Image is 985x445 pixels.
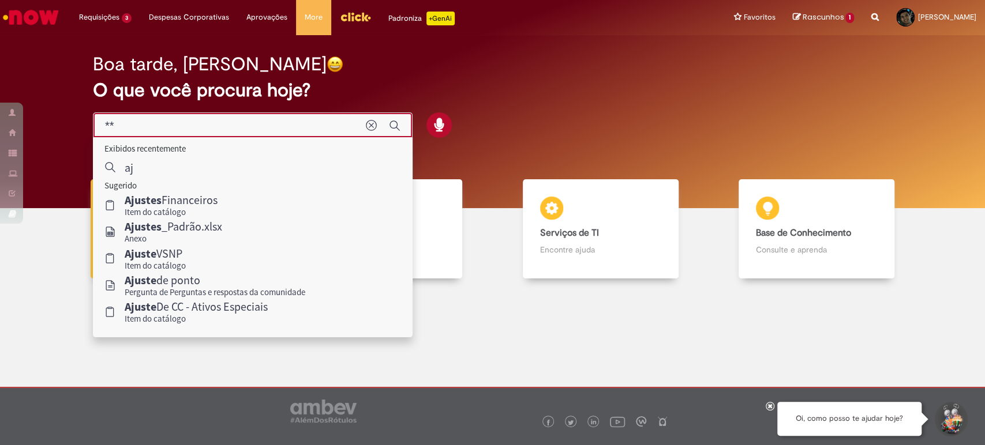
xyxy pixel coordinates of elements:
[610,414,625,429] img: logo_footer_youtube.png
[246,12,287,23] span: Aprovações
[845,13,854,23] span: 1
[305,12,323,23] span: More
[426,12,455,25] p: +GenAi
[756,244,877,255] p: Consulte e aprenda
[743,12,775,23] span: Favoritos
[388,12,455,25] div: Padroniza
[1,6,61,29] img: ServiceNow
[933,402,968,436] button: Iniciar Conversa de Suporte
[636,416,646,427] img: logo_footer_workplace.png
[777,402,922,436] div: Oi, como posso te ajudar hoje?
[93,54,327,74] h2: Boa tarde, [PERSON_NAME]
[709,179,924,279] a: Base de Conhecimento Consulte e aprenda
[792,12,854,23] a: Rascunhos
[540,227,599,239] b: Serviços de TI
[149,12,229,23] span: Despesas Corporativas
[61,179,276,279] a: Tirar dúvidas Tirar dúvidas com Lupi Assist e Gen Ai
[568,420,574,425] img: logo_footer_twitter.png
[340,8,371,25] img: click_logo_yellow_360x200.png
[79,12,119,23] span: Requisições
[327,56,343,73] img: happy-face.png
[545,420,551,425] img: logo_footer_facebook.png
[657,416,668,427] img: logo_footer_naosei.png
[918,12,976,22] span: [PERSON_NAME]
[93,80,892,100] h2: O que você procura hoje?
[493,179,709,279] a: Serviços de TI Encontre ajuda
[290,399,357,423] img: logo_footer_ambev_rotulo_gray.png
[540,244,661,255] p: Encontre ajuda
[802,12,844,22] span: Rascunhos
[122,13,132,23] span: 3
[591,419,597,426] img: logo_footer_linkedin.png
[756,227,851,239] b: Base de Conhecimento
